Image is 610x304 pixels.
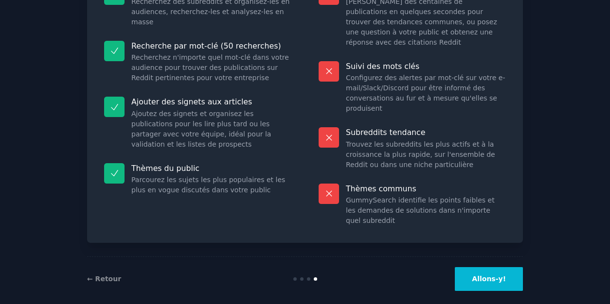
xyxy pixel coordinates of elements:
[346,184,416,193] font: Thèmes communs
[346,74,505,112] font: Configurez des alertes par mot-clé sur votre e-mail/Slack/Discord pour être informé des conversat...
[131,110,271,148] font: Ajoutez des signets et organisez les publications pour les lire plus tard ou les partager avec vo...
[346,140,495,169] font: Trouvez les subreddits les plus actifs et à la croissance la plus rapide, sur l'ensemble de Reddi...
[346,128,425,137] font: Subreddits tendance
[131,41,281,51] font: Recherche par mot-clé (50 recherches)
[87,275,121,283] a: ← Retour
[131,164,199,173] font: Thèmes du public
[131,53,289,82] font: Recherchez n'importe quel mot-clé dans votre audience pour trouver des publications sur Reddit pe...
[455,267,523,291] button: Allons-y!
[131,176,285,194] font: Parcourez les sujets les plus populaires et les plus en vogue discutés dans votre public
[346,62,419,71] font: Suivi des mots clés
[131,97,252,106] font: Ajouter des signets aux articles
[472,275,506,283] font: Allons-y!
[346,196,495,224] font: GummySearch identifie les points faibles et les demandes de solutions dans n'importe quel subreddit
